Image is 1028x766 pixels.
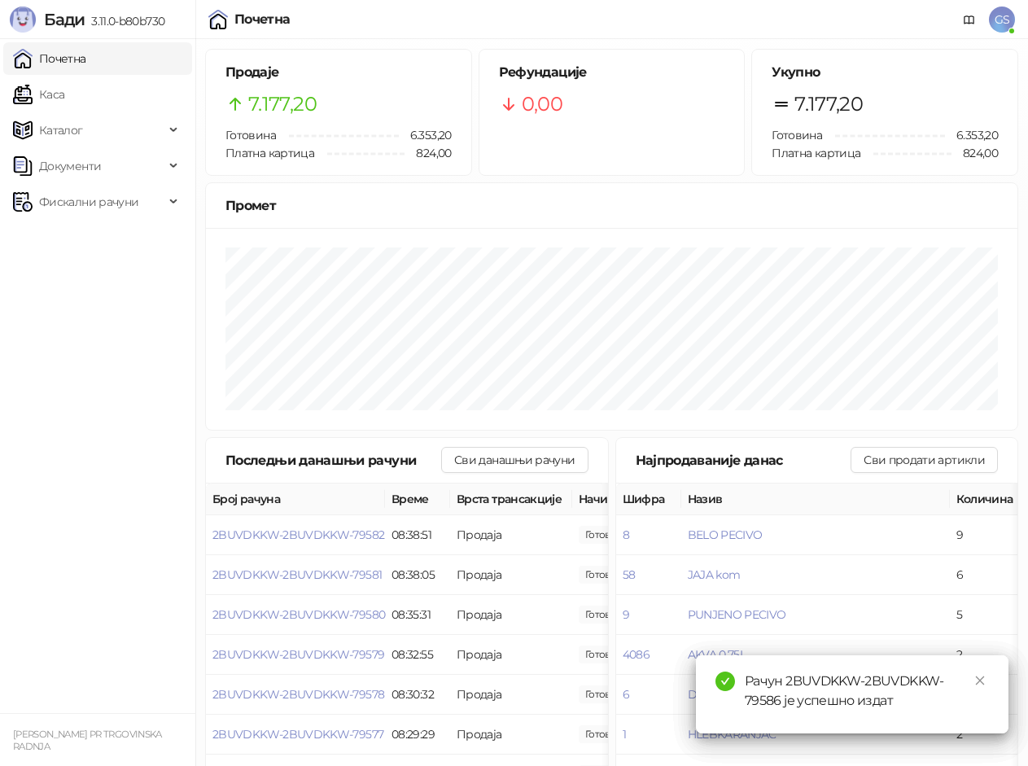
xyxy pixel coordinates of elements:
span: 7.177,20 [794,89,863,120]
th: Назив [681,484,950,515]
span: Фискални рачуни [39,186,138,218]
button: JAJA kom [688,567,741,582]
button: BELO PECIVO [688,527,763,542]
div: Најпродаваније данас [636,450,851,471]
button: 9 [623,607,629,622]
td: Продаја [450,555,572,595]
span: Платна картица [225,146,314,160]
div: Рачун 2BUVDKKW-2BUVDKKW-79586 је успешно издат [745,672,989,711]
th: Врста трансакције [450,484,572,515]
td: 08:29:29 [385,715,450,755]
span: 356,00 [579,566,634,584]
td: Продаја [450,515,572,555]
span: 824,00 [951,144,998,162]
span: 230,00 [579,606,634,624]
span: Готовина [772,128,822,142]
td: 08:35:31 [385,595,450,635]
td: 08:32:55 [385,635,450,675]
button: 2BUVDKKW-2BUVDKKW-79582 [212,527,384,542]
span: Документи [39,150,101,182]
span: 0,00 [522,89,562,120]
th: Број рачуна [206,484,385,515]
div: Последњи данашњи рачуни [225,450,441,471]
span: close [974,675,986,686]
span: 412,00 [579,526,634,544]
button: 2BUVDKKW-2BUVDKKW-79581 [212,567,382,582]
div: Почетна [234,13,291,26]
button: Сви продати артикли [851,447,998,473]
span: check-circle [715,672,735,691]
button: 2BUVDKKW-2BUVDKKW-79579 [212,647,384,662]
th: Количина [950,484,1023,515]
span: Бади [44,10,85,29]
span: 824,00 [405,144,451,162]
td: 5 [950,595,1023,635]
td: 08:38:51 [385,515,450,555]
th: Време [385,484,450,515]
td: Продаја [450,595,572,635]
button: 58 [623,567,636,582]
span: Готовина [225,128,276,142]
button: HLEBKARANJAC [688,727,776,742]
h5: Рефундације [499,63,725,82]
td: 08:30:32 [385,675,450,715]
td: 2 [950,635,1023,675]
span: GS [989,7,1015,33]
a: Close [971,672,989,689]
button: AKVA 0,75L [688,647,746,662]
button: 2BUVDKKW-2BUVDKKW-79577 [212,727,383,742]
span: Платна картица [772,146,860,160]
span: 6.353,20 [945,126,998,144]
td: 6 [950,555,1023,595]
button: 1 [623,727,626,742]
span: 3.11.0-b80b730 [85,14,164,28]
a: Почетна [13,42,86,75]
h5: Укупно [772,63,998,82]
th: Шифра [616,484,681,515]
span: 315,00 [579,685,634,703]
span: 6.353,20 [399,126,452,144]
button: Сви данашњи рачуни [441,447,588,473]
button: PUNJENO PECIVO [688,607,786,622]
span: 550,00 [579,725,634,743]
button: 8 [623,527,629,542]
button: 6 [623,687,629,702]
td: Продаја [450,635,572,675]
span: 7.177,20 [248,89,317,120]
button: 2BUVDKKW-2BUVDKKW-79580 [212,607,385,622]
a: Документација [956,7,982,33]
h5: Продаје [225,63,452,82]
button: 4086 [623,647,650,662]
button: DOMACI HLEB [688,687,767,702]
td: 08:38:05 [385,555,450,595]
a: Каса [13,78,64,111]
span: 616,34 [579,646,634,663]
td: Продаја [450,675,572,715]
img: Logo [10,7,36,33]
td: Продаја [450,715,572,755]
div: Промет [225,195,998,216]
span: Каталог [39,114,83,147]
small: [PERSON_NAME] PR TRGOVINSKA RADNJA [13,729,162,752]
button: 2BUVDKKW-2BUVDKKW-79578 [212,687,384,702]
th: Начини плаћања [572,484,735,515]
td: 9 [950,515,1023,555]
